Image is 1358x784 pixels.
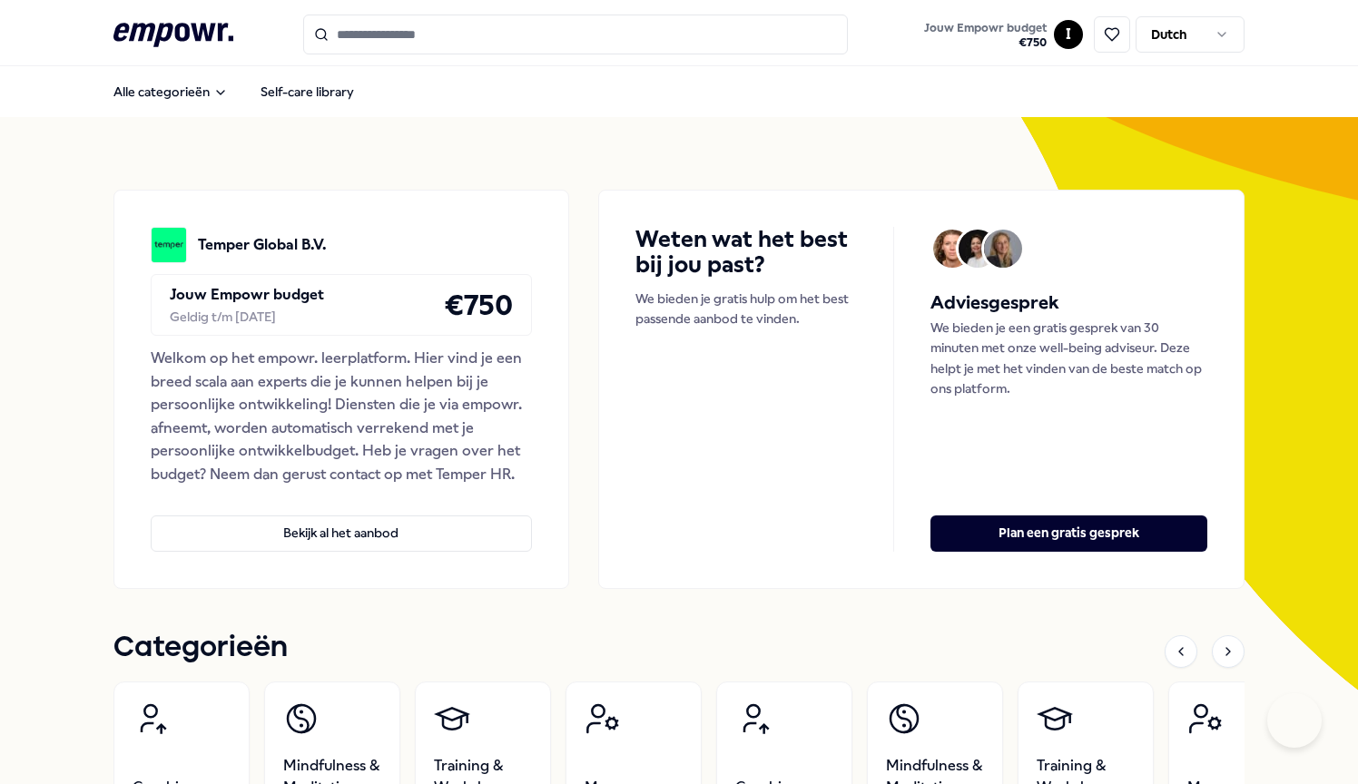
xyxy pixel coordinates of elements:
img: Avatar [933,230,971,268]
p: Temper Global B.V. [198,233,327,257]
button: Alle categorieën [99,73,242,110]
button: Plan een gratis gesprek [930,515,1207,552]
span: € 750 [924,35,1047,50]
button: I [1054,20,1083,49]
div: Welkom op het empowr. leerplatform. Hier vind je een breed scala aan experts die je kunnen helpen... [151,347,532,486]
h4: Weten wat het best bij jou past? [635,227,857,278]
a: Jouw Empowr budget€750 [917,15,1054,54]
input: Search for products, categories or subcategories [303,15,848,54]
p: We bieden je gratis hulp om het best passende aanbod te vinden. [635,289,857,329]
img: Avatar [959,230,997,268]
a: Self-care library [246,73,369,110]
h4: € 750 [444,282,513,328]
a: Bekijk al het aanbod [151,486,532,552]
nav: Main [99,73,369,110]
p: We bieden je een gratis gesprek van 30 minuten met onze well-being adviseur. Deze helpt je met he... [930,318,1207,399]
span: Jouw Empowr budget [924,21,1047,35]
img: Avatar [984,230,1022,268]
p: Jouw Empowr budget [170,283,324,307]
iframe: Help Scout Beacon - Open [1267,693,1322,748]
button: Jouw Empowr budget€750 [920,17,1050,54]
img: Temper Global B.V. [151,227,187,263]
div: Geldig t/m [DATE] [170,307,324,327]
button: Bekijk al het aanbod [151,515,532,552]
h5: Adviesgesprek [930,289,1207,318]
h1: Categorieën [113,625,288,671]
